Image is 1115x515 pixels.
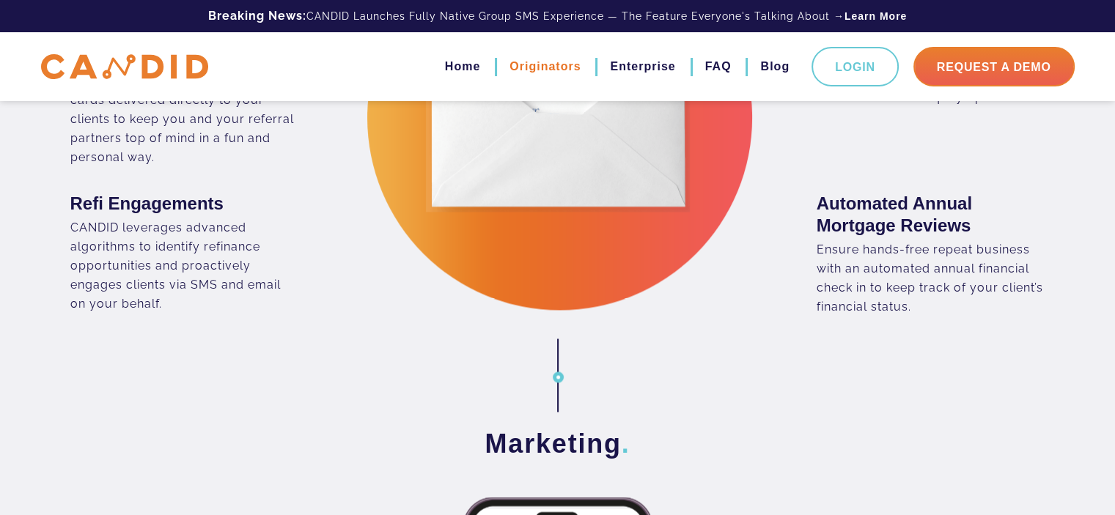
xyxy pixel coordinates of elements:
a: FAQ [705,54,732,79]
span: . [622,428,630,458]
a: Home [445,54,480,79]
a: Enterprise [610,54,675,79]
a: Request A Demo [913,47,1075,86]
div: Ensure hands-free repeat business with an automated annual financial check in to keep track of yo... [817,240,1045,316]
h3: Refi Engagements [70,193,299,215]
a: Originators [509,54,581,79]
img: CANDID APP [41,54,208,80]
a: Login [812,47,899,86]
h3: Marketing [70,426,1045,460]
h3: Automated Annual Mortgage Reviews [817,193,1045,237]
a: Blog [760,54,790,79]
div: Automated handwritten birthday cards delivered directly to your clients to keep you and your refe... [70,72,299,167]
div: CANDID leverages advanced algorithms to identify refinance opportunities and proactively engages ... [70,218,299,314]
a: Learn More [844,9,907,23]
b: Breaking News: [208,9,306,23]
